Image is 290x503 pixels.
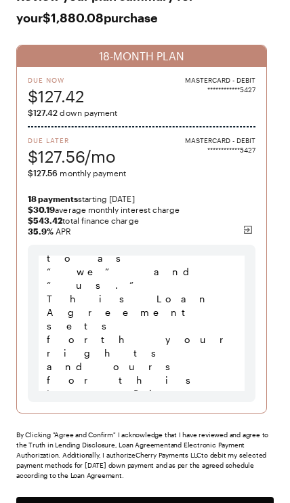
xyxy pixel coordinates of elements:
[185,75,255,85] span: MASTERCARD - DEBIT
[28,226,255,237] span: APR
[16,430,274,481] div: By Clicking "Agree and Confirm" I acknowledge that I have reviewed and agree to the Truth in Lend...
[28,205,55,214] strong: $30.19
[28,75,84,85] span: Due Now
[17,45,266,67] div: 18-MONTH PLAN
[28,226,54,236] b: 35.9 %
[28,204,255,215] span: average monthly interest charge
[185,136,255,145] span: MASTERCARD - DEBIT
[28,216,62,225] strong: $543.42
[28,145,116,167] span: $127.56/mo
[28,193,255,204] span: starting [DATE]
[28,85,84,107] span: $127.42
[28,108,58,117] span: $127.42
[28,107,255,118] span: down payment
[28,194,78,203] strong: 18 payments
[28,215,255,226] span: total finance charge
[243,224,253,235] img: svg%3e
[28,168,58,178] span: $127.56
[28,167,255,178] span: monthly payment
[28,136,116,145] span: Due Later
